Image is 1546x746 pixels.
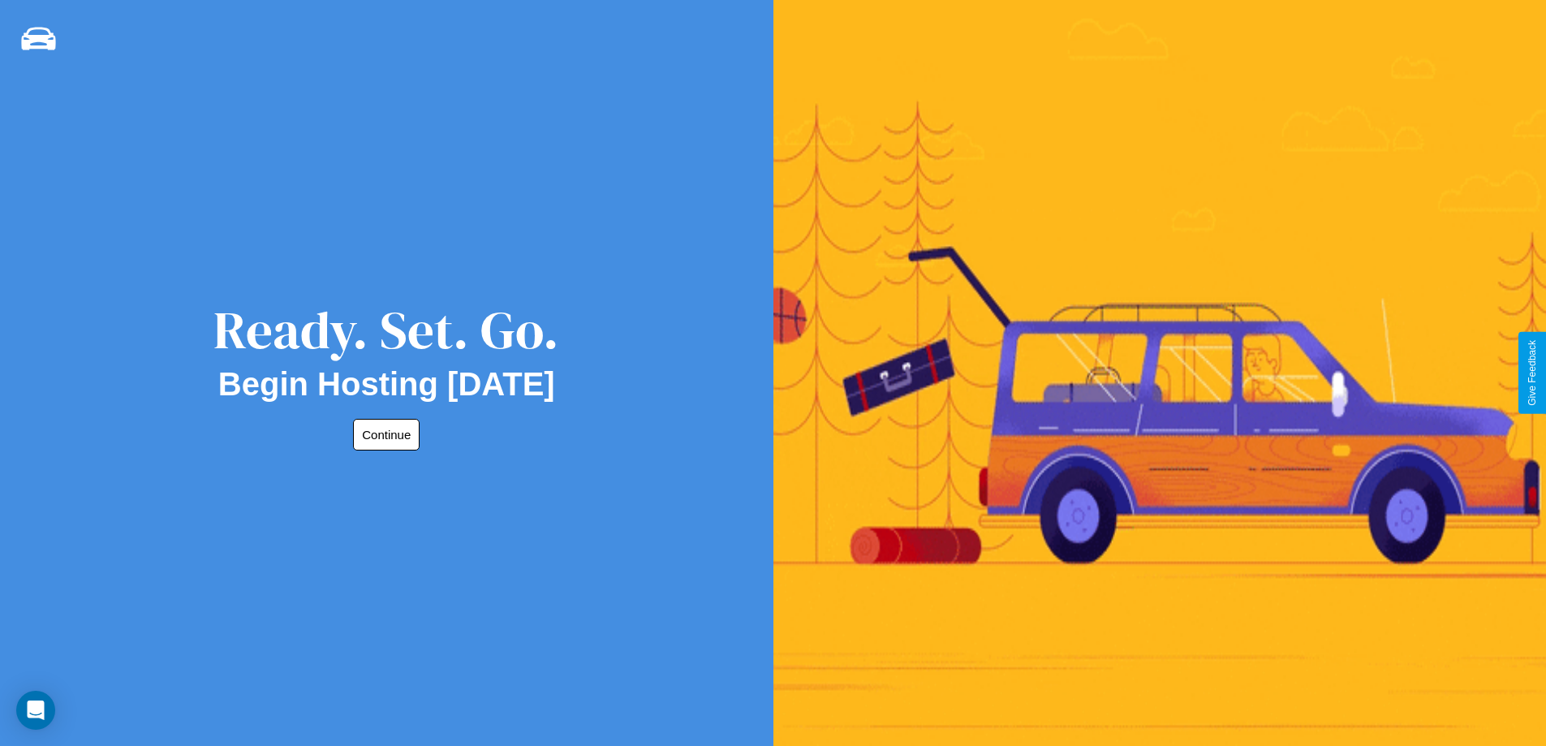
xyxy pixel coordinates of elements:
button: Continue [353,419,420,451]
div: Ready. Set. Go. [213,294,559,366]
div: Open Intercom Messenger [16,691,55,730]
h2: Begin Hosting [DATE] [218,366,555,403]
div: Give Feedback [1527,340,1538,406]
